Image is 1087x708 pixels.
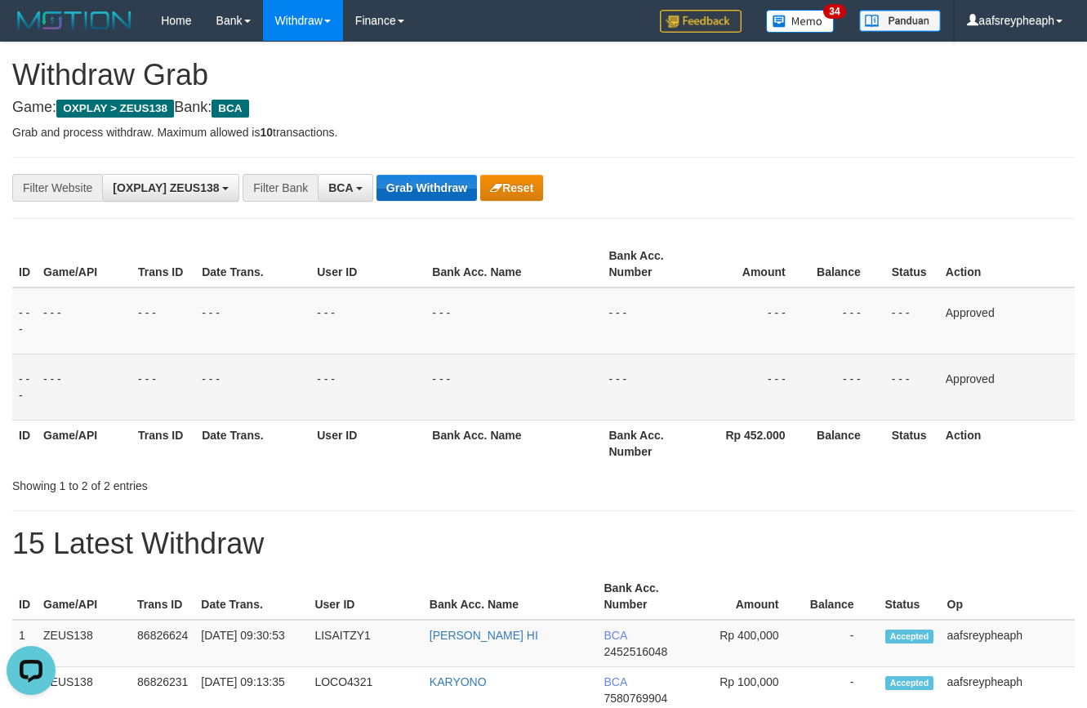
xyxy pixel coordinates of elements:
td: - - - [697,287,810,354]
div: Showing 1 to 2 of 2 entries [12,471,441,494]
td: - - - [195,287,310,354]
button: BCA [318,174,373,202]
th: ID [12,573,37,620]
td: Rp 400,000 [692,620,804,667]
button: Open LiveChat chat widget [7,7,56,56]
td: - - - [12,287,37,354]
th: Bank Acc. Name [425,420,602,466]
td: 1 [12,620,37,667]
span: BCA [328,181,353,194]
th: Balance [804,573,879,620]
td: - - - [131,287,195,354]
span: Accepted [885,630,934,643]
span: [OXPLAY] ZEUS138 [113,181,219,194]
img: Button%20Memo.svg [766,10,835,33]
th: ID [12,241,37,287]
td: - - - [425,354,602,420]
th: User ID [310,241,425,287]
td: - - - [810,287,885,354]
img: panduan.png [859,10,941,32]
a: KARYONO [430,675,487,688]
th: Game/API [37,241,131,287]
div: Filter Website [12,174,102,202]
strong: 10 [260,126,273,139]
h4: Game: Bank: [12,100,1075,116]
td: - - - [310,354,425,420]
td: - - - [195,354,310,420]
th: Date Trans. [195,420,310,466]
td: Approved [939,287,1075,354]
th: Trans ID [131,420,195,466]
th: Amount [692,573,804,620]
td: - - - [131,354,195,420]
td: - - - [885,354,939,420]
td: - - - [602,354,697,420]
p: Grab and process withdraw. Maximum allowed is transactions. [12,124,1075,140]
th: Game/API [37,420,131,466]
span: 34 [823,4,845,19]
td: - - - [697,354,810,420]
td: - - - [425,287,602,354]
a: [PERSON_NAME] HI [430,629,538,642]
span: OXPLAY > ZEUS138 [56,100,174,118]
td: - [804,620,879,667]
th: Game/API [37,573,131,620]
th: Bank Acc. Name [425,241,602,287]
th: Balance [810,241,885,287]
th: Trans ID [131,241,195,287]
td: LISAITZY1 [308,620,422,667]
span: Copy 2452516048 to clipboard [604,645,667,658]
th: Action [939,241,1075,287]
th: Date Trans. [194,573,308,620]
th: User ID [310,420,425,466]
th: ID [12,420,37,466]
td: aafsreypheaph [941,620,1075,667]
img: MOTION_logo.png [12,8,136,33]
button: Grab Withdraw [376,175,477,201]
th: Status [885,241,939,287]
span: BCA [604,675,626,688]
td: 86826624 [131,620,194,667]
button: Reset [480,175,543,201]
td: [DATE] 09:30:53 [194,620,308,667]
span: BCA [604,629,626,642]
th: Status [885,420,939,466]
th: Bank Acc. Name [423,573,598,620]
td: - - - [810,354,885,420]
td: - - - [37,287,131,354]
td: ZEUS138 [37,620,131,667]
h1: 15 Latest Withdraw [12,528,1075,560]
th: Date Trans. [195,241,310,287]
th: Bank Acc. Number [602,241,697,287]
th: User ID [308,573,422,620]
th: Amount [697,241,810,287]
h1: Withdraw Grab [12,59,1075,91]
th: Action [939,420,1075,466]
td: - - - [12,354,37,420]
th: Bank Acc. Number [597,573,691,620]
th: Status [879,573,941,620]
img: Feedback.jpg [660,10,742,33]
span: BCA [212,100,248,118]
td: - - - [885,287,939,354]
td: Approved [939,354,1075,420]
th: Trans ID [131,573,194,620]
td: - - - [37,354,131,420]
td: - - - [310,287,425,354]
div: Filter Bank [243,174,318,202]
th: Op [941,573,1075,620]
td: - - - [602,287,697,354]
button: [OXPLAY] ZEUS138 [102,174,239,202]
th: Balance [810,420,885,466]
th: Bank Acc. Number [602,420,697,466]
span: Accepted [885,676,934,690]
span: Copy 7580769904 to clipboard [604,692,667,705]
th: Rp 452.000 [697,420,810,466]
